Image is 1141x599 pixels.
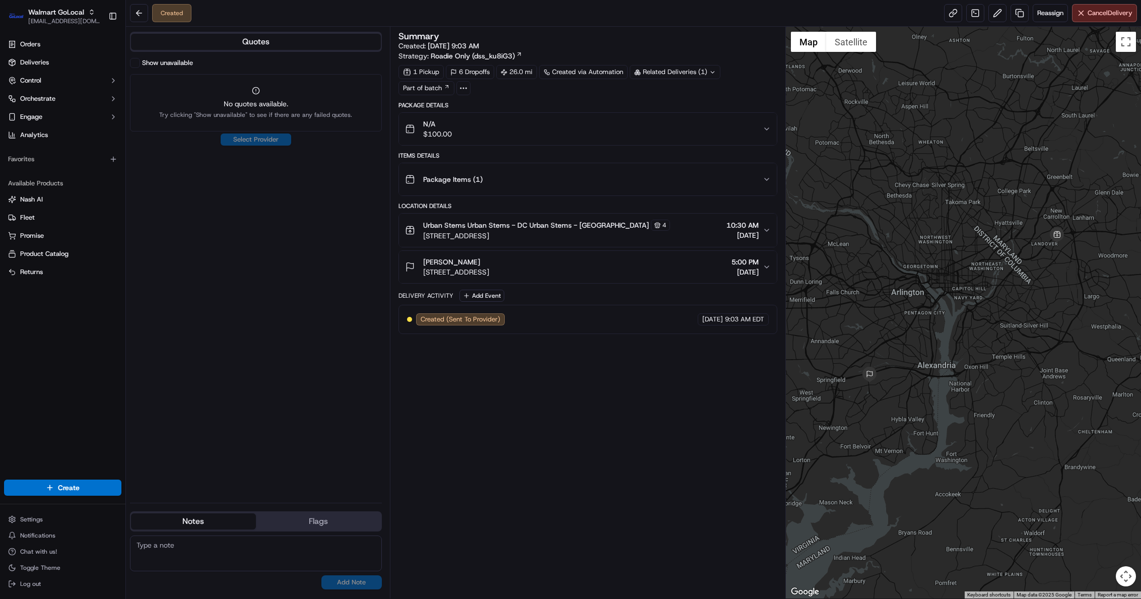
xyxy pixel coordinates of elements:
[20,564,60,572] span: Toggle Theme
[431,51,515,61] span: Roadie Only (dss_ku8iG3)
[20,268,43,277] span: Returns
[4,191,121,208] button: Nash AI
[4,127,121,143] a: Analytics
[8,231,117,240] a: Promise
[4,577,121,591] button: Log out
[4,528,121,543] button: Notifications
[398,65,444,79] div: 1 Pickup
[428,41,479,50] span: [DATE] 9:03 AM
[421,315,500,324] span: Created (Sent To Provider)
[423,119,452,129] span: N/A
[496,65,537,79] div: 26.0 mi
[398,292,453,300] div: Delivery Activity
[4,264,121,280] button: Returns
[399,214,777,247] button: Urban Stems Urban Stems - DC Urban Stems - [GEOGRAPHIC_DATA]4[STREET_ADDRESS]10:30 AM[DATE]
[1078,592,1092,597] a: Terms (opens in new tab)
[20,213,35,222] span: Fleet
[1098,592,1138,597] a: Report a map error
[423,174,483,184] span: Package Items ( 1 )
[791,32,826,52] button: Show street map
[131,513,256,529] button: Notes
[398,81,454,95] a: Part of batch
[788,585,822,598] a: Open this area in Google Maps (opens a new window)
[1037,9,1063,18] span: Reassign
[423,267,489,277] span: [STREET_ADDRESS]
[20,58,49,67] span: Deliveries
[256,513,381,529] button: Flags
[142,58,193,68] label: Show unavailable
[446,65,494,79] div: 6 Dropoffs
[159,111,352,119] span: Try clicking "Show unavailable" to see if there are any failed quotes.
[423,129,452,139] span: $100.00
[4,151,121,167] div: Favorites
[20,580,41,588] span: Log out
[788,585,822,598] img: Google
[423,231,670,241] span: [STREET_ADDRESS]
[431,51,522,61] a: Roadie Only (dss_ku8iG3)
[726,230,759,240] span: [DATE]
[8,268,117,277] a: Returns
[398,152,777,160] div: Items Details
[726,220,759,230] span: 10:30 AM
[1116,566,1136,586] button: Map camera controls
[28,17,100,25] button: [EMAIL_ADDRESS][DOMAIN_NAME]
[131,34,381,50] button: Quotes
[8,195,117,204] a: Nash AI
[4,561,121,575] button: Toggle Theme
[1017,592,1071,597] span: Map data ©2025 Google
[4,246,121,262] button: Product Catalog
[630,65,720,79] div: Related Deliveries (1)
[399,113,777,145] button: N/A$100.00
[4,36,121,52] a: Orders
[20,249,69,258] span: Product Catalog
[662,221,666,229] span: 4
[398,32,439,41] h3: Summary
[4,54,121,71] a: Deliveries
[459,290,504,302] button: Add Event
[20,548,57,556] span: Chat with us!
[20,195,43,204] span: Nash AI
[4,4,104,28] button: Walmart GoLocalWalmart GoLocal[EMAIL_ADDRESS][DOMAIN_NAME]
[20,112,42,121] span: Engage
[4,480,121,496] button: Create
[1072,4,1137,22] button: CancelDelivery
[398,101,777,109] div: Package Details
[4,175,121,191] div: Available Products
[20,130,48,140] span: Analytics
[4,109,121,125] button: Engage
[399,163,777,195] button: Package Items (1)
[4,210,121,226] button: Fleet
[20,76,41,85] span: Control
[731,267,759,277] span: [DATE]
[20,231,44,240] span: Promise
[28,7,84,17] button: Walmart GoLocal
[20,531,55,540] span: Notifications
[20,40,40,49] span: Orders
[1088,9,1132,18] span: Cancel Delivery
[731,257,759,267] span: 5:00 PM
[539,65,628,79] a: Created via Automation
[423,257,480,267] span: [PERSON_NAME]
[20,515,43,523] span: Settings
[702,315,723,324] span: [DATE]
[8,8,24,24] img: Walmart GoLocal
[399,251,777,283] button: [PERSON_NAME][STREET_ADDRESS]5:00 PM[DATE]
[1033,4,1068,22] button: Reassign
[4,228,121,244] button: Promise
[4,512,121,526] button: Settings
[423,220,649,230] span: Urban Stems Urban Stems - DC Urban Stems - [GEOGRAPHIC_DATA]
[58,483,80,493] span: Create
[826,32,876,52] button: Show satellite imagery
[725,315,764,324] span: 9:03 AM EDT
[8,249,117,258] a: Product Catalog
[398,202,777,210] div: Location Details
[4,91,121,107] button: Orchestrate
[398,41,479,51] span: Created:
[20,94,55,103] span: Orchestrate
[4,545,121,559] button: Chat with us!
[8,213,117,222] a: Fleet
[967,591,1011,598] button: Keyboard shortcuts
